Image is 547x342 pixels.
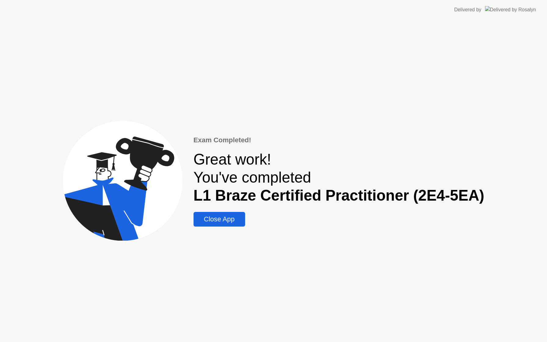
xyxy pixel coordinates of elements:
b: L1 Braze Certified Practitioner (2E4-5EA) [194,187,484,204]
div: Exam Completed! [194,135,484,145]
div: Great work! You've completed [194,150,484,204]
button: Close App [194,212,245,227]
img: Delivered by Rosalyn [485,6,536,13]
div: Close App [195,215,243,223]
div: Delivered by [454,6,481,13]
